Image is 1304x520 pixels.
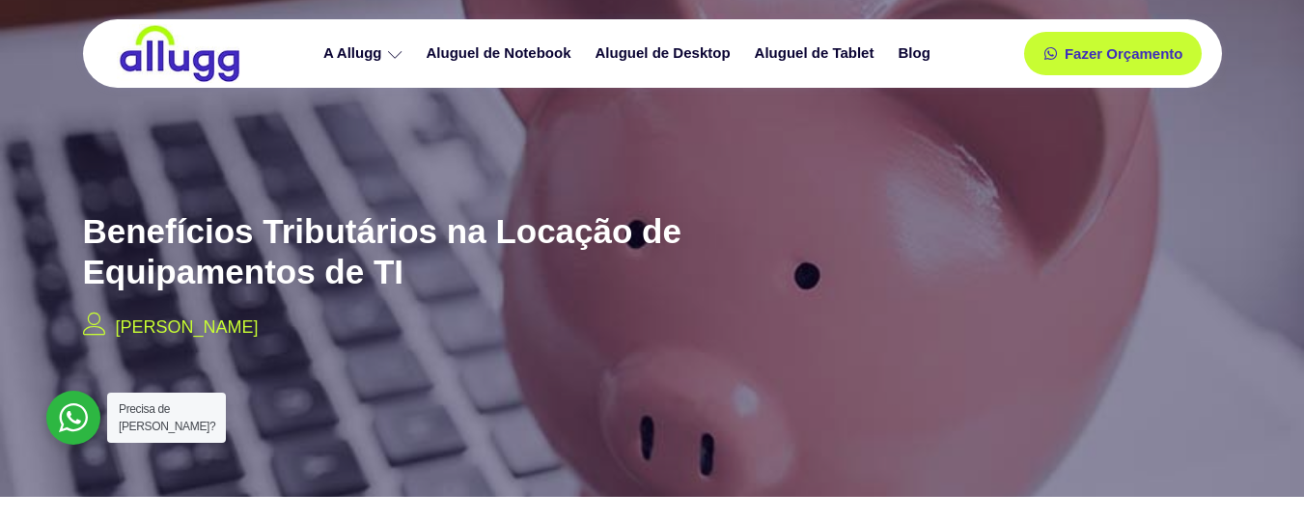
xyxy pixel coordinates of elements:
span: Fazer Orçamento [1065,46,1183,61]
a: Aluguel de Tablet [745,37,889,70]
a: Aluguel de Notebook [417,37,586,70]
a: Fazer Orçamento [1024,32,1203,75]
a: Blog [888,37,944,70]
p: [PERSON_NAME] [116,315,259,341]
span: Precisa de [PERSON_NAME]? [119,402,215,433]
a: A Allugg [314,37,417,70]
h2: Benefícios Tributários na Locação de Equipamentos de TI [83,211,701,292]
img: locação de TI é Allugg [117,24,242,83]
a: Aluguel de Desktop [586,37,745,70]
